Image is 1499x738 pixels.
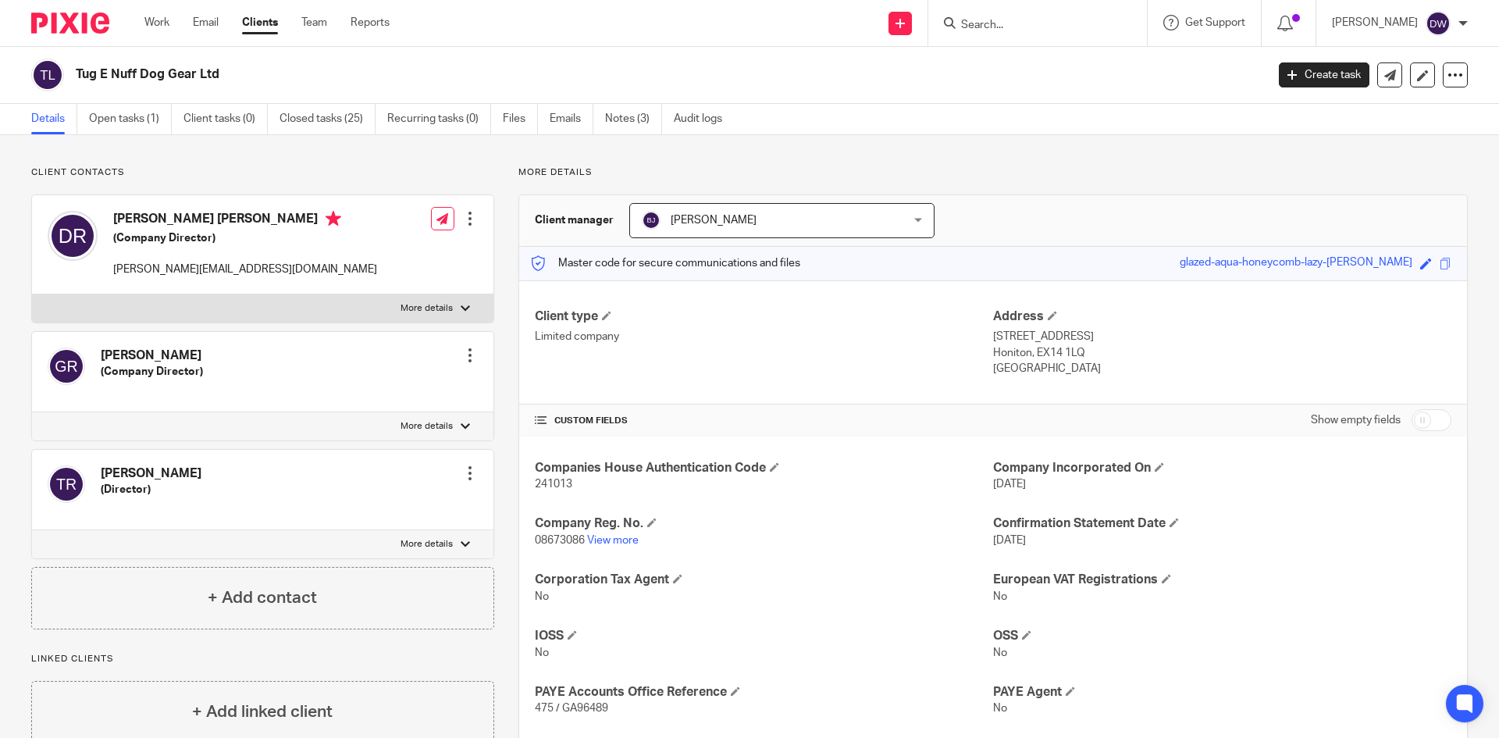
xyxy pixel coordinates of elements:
a: Email [193,15,219,30]
h4: CUSTOM FIELDS [535,415,993,427]
h4: IOSS [535,628,993,644]
img: svg%3E [1426,11,1451,36]
h4: Confirmation Statement Date [993,515,1451,532]
img: svg%3E [31,59,64,91]
img: svg%3E [48,348,85,385]
img: svg%3E [642,211,660,230]
span: No [993,591,1007,602]
a: Audit logs [674,104,734,134]
h4: [PERSON_NAME] [PERSON_NAME] [113,211,377,230]
a: Clients [242,15,278,30]
a: Create task [1279,62,1369,87]
span: No [535,591,549,602]
p: Client contacts [31,166,494,179]
a: Details [31,104,77,134]
input: Search [960,19,1100,33]
h4: Address [993,308,1451,325]
h4: Company Reg. No. [535,515,993,532]
a: Reports [351,15,390,30]
a: Notes (3) [605,104,662,134]
span: [DATE] [993,535,1026,546]
span: 08673086 [535,535,585,546]
i: Primary [326,211,341,226]
a: Client tasks (0) [183,104,268,134]
h4: [PERSON_NAME] [101,348,203,364]
span: No [993,647,1007,658]
span: [PERSON_NAME] [671,215,757,226]
h4: [PERSON_NAME] [101,465,201,482]
h5: (Company Director) [113,230,377,246]
div: glazed-aqua-honeycomb-lazy-[PERSON_NAME] [1180,255,1412,273]
h4: Company Incorporated On [993,460,1451,476]
p: [STREET_ADDRESS] [993,329,1451,344]
img: Pixie [31,12,109,34]
p: [GEOGRAPHIC_DATA] [993,361,1451,376]
h4: PAYE Agent [993,684,1451,701]
span: Get Support [1185,17,1245,28]
h3: Client manager [535,212,614,228]
p: Limited company [535,329,993,344]
a: Files [503,104,538,134]
a: Recurring tasks (0) [387,104,491,134]
img: svg%3E [48,211,98,261]
p: More details [518,166,1468,179]
a: Emails [550,104,593,134]
h5: (Company Director) [101,364,203,380]
a: Open tasks (1) [89,104,172,134]
p: [PERSON_NAME][EMAIL_ADDRESS][DOMAIN_NAME] [113,262,377,277]
span: No [993,703,1007,714]
a: Closed tasks (25) [280,104,376,134]
span: No [535,647,549,658]
p: Honiton, EX14 1LQ [993,345,1451,361]
p: More details [401,420,453,433]
h4: Client type [535,308,993,325]
p: [PERSON_NAME] [1332,15,1418,30]
p: Linked clients [31,653,494,665]
h4: European VAT Registrations [993,572,1451,588]
h4: OSS [993,628,1451,644]
h4: Companies House Authentication Code [535,460,993,476]
h4: + Add linked client [192,700,333,724]
span: 475 / GA96489 [535,703,608,714]
a: Team [301,15,327,30]
h5: (Director) [101,482,201,497]
h4: + Add contact [208,586,317,610]
a: Work [144,15,169,30]
h4: Corporation Tax Agent [535,572,993,588]
span: 241013 [535,479,572,490]
p: More details [401,538,453,551]
label: Show empty fields [1311,412,1401,428]
img: svg%3E [48,465,85,503]
span: [DATE] [993,479,1026,490]
a: View more [587,535,639,546]
p: Master code for secure communications and files [531,255,800,271]
h2: Tug E Nuff Dog Gear Ltd [76,66,1020,83]
p: More details [401,302,453,315]
h4: PAYE Accounts Office Reference [535,684,993,701]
